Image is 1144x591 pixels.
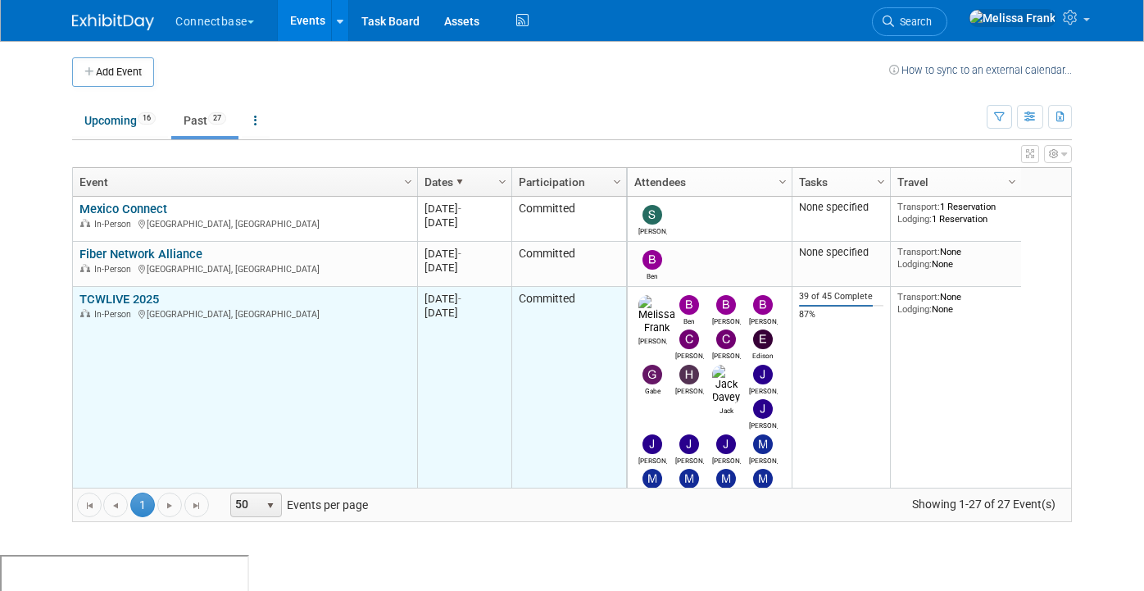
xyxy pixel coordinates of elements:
div: John Giblin [712,454,741,465]
div: Melissa Frank [638,334,667,345]
span: - [458,293,461,305]
div: [GEOGRAPHIC_DATA], [GEOGRAPHIC_DATA] [79,261,410,275]
span: Lodging: [897,213,932,225]
img: Carmine Caporelli [679,330,699,349]
img: Jack Davey [712,365,741,404]
div: Ben Edmond [638,270,667,280]
img: Colleen Gallagher [716,330,736,349]
img: John Reumann [679,434,699,454]
a: TCWLIVE 2025 [79,292,159,307]
div: James Turner [749,419,778,430]
span: Transport: [897,201,940,212]
a: Go to the previous page [103,493,128,517]
div: Ben Edmond [675,315,704,325]
a: Tasks [799,168,879,196]
div: Gabe Venturi [638,384,667,395]
img: Heidi Juarez [679,365,699,384]
a: Search [872,7,947,36]
button: Add Event [72,57,154,87]
img: Mike Berman [753,469,773,489]
span: select [264,499,277,512]
span: In-Person [94,309,136,320]
span: Events per page [210,493,384,517]
img: Melissa Frank [969,9,1056,27]
a: Mexico Connect [79,202,167,216]
div: [DATE] [424,261,504,275]
a: Column Settings [609,168,627,193]
span: Go to the previous page [109,499,122,512]
td: Committed [511,287,626,540]
span: 27 [208,112,226,125]
div: Heidi Juarez [675,384,704,395]
a: Participation [519,168,615,196]
div: Jessica Noyes [638,454,667,465]
div: James Grant [749,384,778,395]
img: John Giblin [716,434,736,454]
a: How to sync to an external calendar... [889,64,1072,76]
a: Column Settings [873,168,891,193]
a: Column Settings [1004,168,1022,193]
div: None None [897,246,1015,270]
span: Column Settings [1006,175,1019,189]
img: In-Person Event [80,264,90,272]
span: 50 [231,493,259,516]
img: Brian Maggiacomo [753,295,773,315]
img: Ben Edmond [642,250,662,270]
span: Lodging: [897,303,932,315]
div: 39 of 45 Complete [799,291,884,302]
a: Upcoming16 [72,105,168,136]
img: Michela Castiglioni [716,469,736,489]
a: Event [79,168,406,196]
div: Maria Sterck [749,454,778,465]
a: Column Settings [400,168,418,193]
div: [GEOGRAPHIC_DATA], [GEOGRAPHIC_DATA] [79,216,410,230]
img: ExhibitDay [72,14,154,30]
img: Jessica Noyes [642,434,662,454]
span: Column Settings [496,175,509,189]
span: Go to the next page [163,499,176,512]
span: - [458,202,461,215]
div: 1 Reservation 1 Reservation [897,201,1015,225]
td: Committed [511,242,626,287]
div: [GEOGRAPHIC_DATA], [GEOGRAPHIC_DATA] [79,307,410,321]
div: Jack Davey [712,404,741,415]
img: Ben Edmond [679,295,699,315]
div: Colleen Gallagher [712,349,741,360]
div: [DATE] [424,292,504,306]
img: Melissa Frank [638,295,675,334]
span: In-Person [94,219,136,230]
span: Column Settings [776,175,789,189]
a: Dates [424,168,501,196]
div: [DATE] [424,202,504,216]
span: 1 [130,493,155,517]
a: Column Settings [774,168,792,193]
a: Attendees [634,168,781,196]
img: Maria Sterck [753,434,773,454]
span: Lodging: [897,258,932,270]
div: Brian Maggiacomo [749,315,778,325]
img: In-Person Event [80,219,90,227]
span: In-Person [94,264,136,275]
a: Go to the first page [77,493,102,517]
img: In-Person Event [80,309,90,317]
img: James Turner [753,399,773,419]
img: Gabe Venturi [642,365,662,384]
div: [DATE] [424,216,504,230]
span: Showing 1-27 of 27 Event(s) [897,493,1071,516]
div: [DATE] [424,247,504,261]
div: Carmine Caporelli [675,349,704,360]
span: Column Settings [874,175,888,189]
div: [DATE] [424,306,504,320]
img: James Grant [753,365,773,384]
div: Stephanie Bird [638,225,667,235]
a: Column Settings [494,168,512,193]
span: 16 [138,112,156,125]
td: Committed [511,197,626,242]
div: None None [897,291,1015,315]
a: Go to the last page [184,493,209,517]
img: Edison Smith-Stubbs [753,330,773,349]
div: None specified [799,246,884,259]
div: None specified [799,201,884,214]
span: Column Settings [402,175,415,189]
span: Column Settings [611,175,624,189]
